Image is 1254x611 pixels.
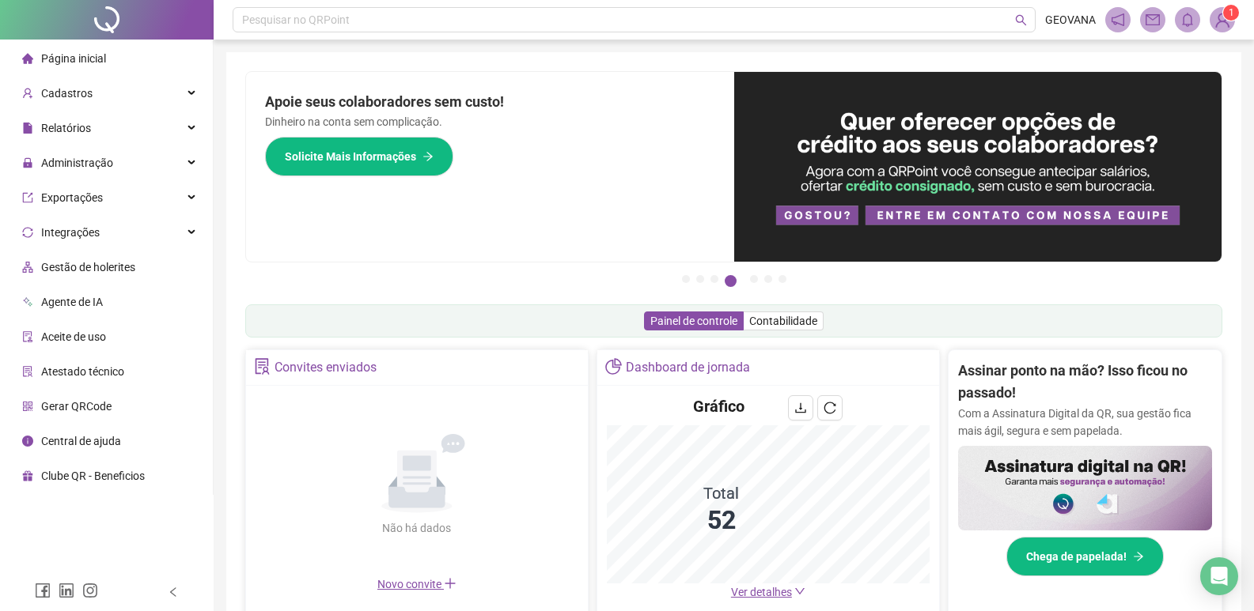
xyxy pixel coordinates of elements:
span: download [794,402,807,414]
span: audit [22,331,33,342]
span: Chega de papelada! [1026,548,1127,565]
span: Agente de IA [41,296,103,308]
h2: Apoie seus colaboradores sem custo! [265,91,715,113]
button: 5 [750,275,758,283]
div: Open Intercom Messenger [1200,557,1238,595]
img: banner%2Fa8ee1423-cce5-4ffa-a127-5a2d429cc7d8.png [734,72,1222,262]
span: Gerar QRCode [41,400,112,413]
button: 7 [779,275,786,283]
span: sync [22,227,33,238]
p: Dinheiro na conta sem complicação. [265,113,715,130]
span: Página inicial [41,52,106,65]
h4: Gráfico [693,395,744,417]
span: qrcode [22,401,33,412]
img: banner%2F02c71560-61a6-44d4-94b9-c8ab97240462.png [958,446,1212,530]
button: 3 [710,275,718,283]
span: search [1015,14,1027,26]
span: user-add [22,88,33,99]
span: home [22,53,33,64]
h2: Assinar ponto na mão? Isso ficou no passado! [958,360,1212,405]
span: Relatórios [41,122,91,134]
span: file [22,123,33,134]
span: instagram [82,583,98,598]
span: Ver detalhes [731,586,792,598]
span: Cadastros [41,87,93,100]
button: 2 [696,275,704,283]
span: linkedin [59,583,74,598]
button: 6 [764,275,772,283]
span: solution [254,358,271,375]
span: bell [1180,13,1195,27]
span: Clube QR - Beneficios [41,470,145,482]
span: solution [22,366,33,377]
span: GEOVANA [1045,11,1096,28]
span: export [22,192,33,203]
span: gift [22,470,33,481]
span: arrow-right [422,151,434,162]
span: Atestado técnico [41,365,124,378]
span: Painel de controle [650,315,737,327]
button: 1 [682,275,690,283]
span: lock [22,157,33,168]
span: pie-chart [605,358,622,375]
span: down [794,586,805,597]
span: plus [444,577,457,590]
span: facebook [35,583,51,598]
button: Chega de papelada! [1006,537,1164,576]
img: 93960 [1210,8,1234,32]
span: left [168,586,179,598]
span: Novo convite [377,578,457,590]
span: arrow-right [1133,551,1144,562]
span: Central de ajuda [41,435,121,447]
span: reload [824,402,836,414]
span: Solicite Mais Informações [285,148,416,165]
div: Dashboard de jornada [626,354,750,381]
span: apartment [22,262,33,273]
div: Não há dados [344,519,490,537]
span: Administração [41,157,113,169]
span: Exportações [41,191,103,204]
p: Com a Assinatura Digital da QR, sua gestão fica mais ágil, segura e sem papelada. [958,405,1212,439]
a: Ver detalhes down [731,586,805,598]
span: Contabilidade [749,315,817,327]
sup: Atualize o seu contato no menu Meus Dados [1223,5,1239,21]
span: Gestão de holerites [41,261,135,273]
span: 1 [1229,7,1234,18]
span: Aceite de uso [41,330,106,343]
button: Solicite Mais Informações [265,137,453,176]
span: notification [1111,13,1125,27]
div: Convites enviados [275,354,377,381]
button: 4 [725,275,737,287]
span: Integrações [41,226,100,239]
span: info-circle [22,436,33,447]
span: mail [1146,13,1160,27]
